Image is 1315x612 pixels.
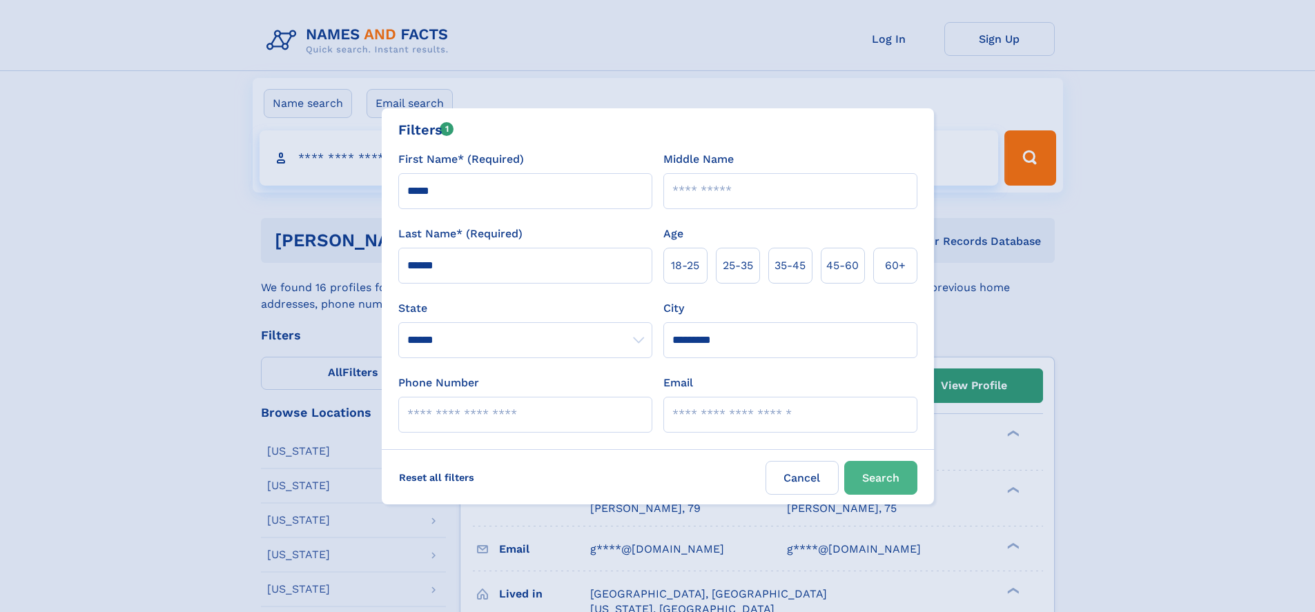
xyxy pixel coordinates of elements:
label: First Name* (Required) [398,151,524,168]
label: Cancel [766,461,839,495]
div: Filters [398,119,454,140]
span: 18‑25 [671,257,699,274]
button: Search [844,461,917,495]
label: Middle Name [663,151,734,168]
span: 35‑45 [775,257,806,274]
label: Age [663,226,683,242]
span: 25‑35 [723,257,753,274]
span: 60+ [885,257,906,274]
label: Reset all filters [390,461,483,494]
label: Phone Number [398,375,479,391]
label: City [663,300,684,317]
span: 45‑60 [826,257,859,274]
label: Email [663,375,693,391]
label: Last Name* (Required) [398,226,523,242]
label: State [398,300,652,317]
